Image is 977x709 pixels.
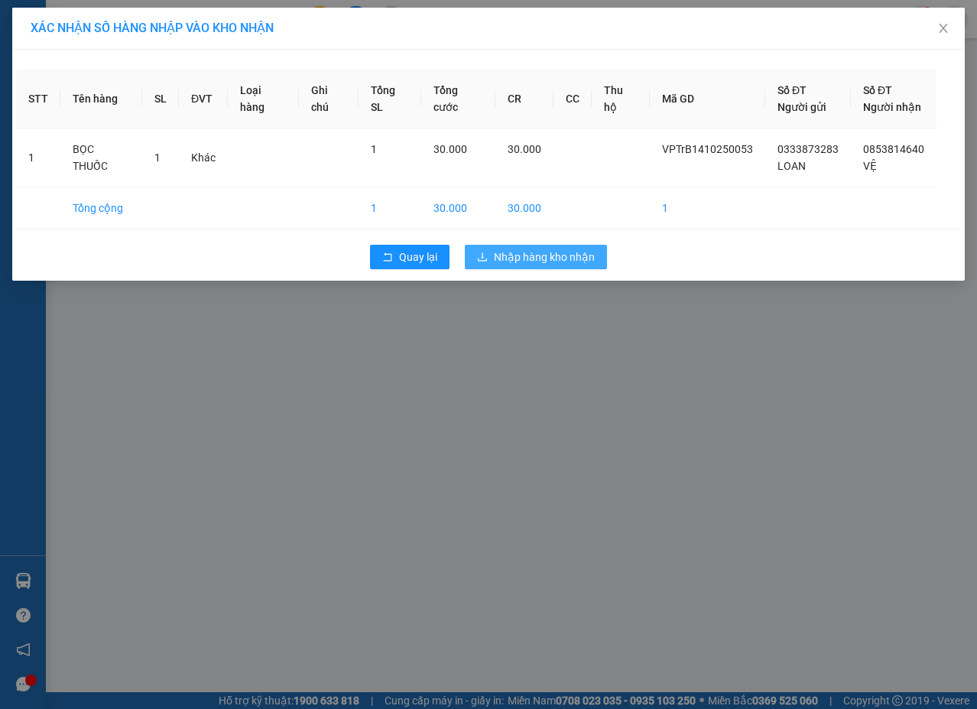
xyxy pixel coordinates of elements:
td: Khác [179,128,228,187]
span: 01 Võ Văn Truyện, KP.1, Phường 2 [121,46,210,65]
button: downloadNhập hàng kho nhận [465,245,607,269]
span: Bến xe [GEOGRAPHIC_DATA] [121,24,206,44]
th: Tên hàng [60,70,142,128]
td: 1 [16,128,60,187]
td: Tổng cộng [60,187,142,229]
span: LOAN [777,160,806,172]
th: Thu hộ [592,70,650,128]
span: Số ĐT [777,84,807,96]
th: CR [495,70,553,128]
span: Người nhận [863,101,921,113]
span: 0333873283 [777,143,839,155]
th: CC [553,70,592,128]
span: rollback [382,252,393,264]
td: 30.000 [495,187,553,229]
th: STT [16,70,60,128]
span: Quay lại [399,249,437,265]
span: 30.000 [433,143,467,155]
span: VỆ [863,160,877,172]
span: VPTrB1410250053 [662,143,753,155]
span: VPLK1510250001 [76,97,161,109]
td: 1 [650,187,765,229]
th: Loại hàng [228,70,299,128]
th: SL [142,70,179,128]
span: 1 [371,143,377,155]
span: 0853814640 [863,143,924,155]
button: Close [922,8,965,50]
span: 03:45:02 [DATE] [34,111,93,120]
span: ----------------------------------------- [41,83,187,95]
th: Tổng SL [359,70,421,128]
span: XÁC NHẬN SỐ HÀNG NHẬP VÀO KHO NHẬN [31,21,274,35]
td: BỌC THUỐC [60,128,142,187]
img: logo [5,9,73,76]
span: download [477,252,488,264]
th: Tổng cước [421,70,495,128]
span: Số ĐT [863,84,892,96]
span: Nhập hàng kho nhận [494,249,595,265]
button: rollbackQuay lại [370,245,450,269]
span: close [937,22,949,34]
span: 1 [154,151,161,164]
td: 30.000 [421,187,495,229]
th: Mã GD [650,70,765,128]
span: 30.000 [508,143,541,155]
span: [PERSON_NAME]: [5,99,160,108]
span: In ngày: [5,111,93,120]
span: Người gửi [777,101,826,113]
th: Ghi chú [299,70,359,128]
td: 1 [359,187,421,229]
th: ĐVT [179,70,228,128]
span: Hotline: 19001152 [121,68,187,77]
strong: ĐỒNG PHƯỚC [121,8,209,21]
